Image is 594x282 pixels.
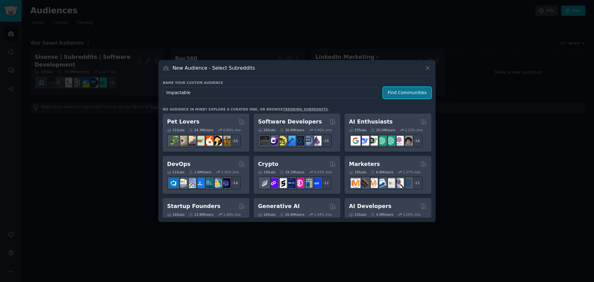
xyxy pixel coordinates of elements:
[221,170,239,174] div: 2.10 % /mo
[228,134,241,147] div: + 24
[204,136,213,145] img: cockatiel
[295,136,304,145] img: reactnative
[186,178,196,188] img: Docker_DevOps
[277,136,287,145] img: learnjavascript
[314,212,332,217] div: 1.54 % /mo
[314,128,332,132] div: 0.46 % /mo
[303,178,313,188] img: CryptoNews
[173,65,255,71] h3: New Audience - Select Subreddits
[195,178,204,188] img: DevOpsLinks
[377,136,386,145] img: chatgpt_promptDesign
[195,136,204,145] img: turtle
[383,87,431,98] button: Find Communities
[349,118,393,126] h2: AI Enthusiasts
[258,202,300,210] h2: Generative AI
[280,170,304,174] div: 19.1M Users
[258,118,322,126] h2: Software Developers
[186,136,196,145] img: leopardgeckos
[167,212,184,217] div: 16 Sub s
[189,212,213,217] div: 13.8M Users
[169,136,179,145] img: herpetology
[167,160,191,168] h2: DevOps
[351,136,360,145] img: GoogleGeminiAI
[167,128,184,132] div: 31 Sub s
[280,212,304,217] div: 20.4M Users
[228,176,241,189] div: + 14
[314,170,332,174] div: 0.43 % /mo
[258,160,278,168] h2: Crypto
[223,212,241,217] div: 1.48 % /mo
[405,128,423,132] div: 2.53 % /mo
[312,178,321,188] img: defi_
[410,176,423,189] div: + 11
[204,178,213,188] img: platformengineering
[403,178,412,188] img: OnlineMarketing
[163,87,379,98] input: Pick a short name, like "Digital Marketers" or "Movie-Goers"
[178,178,187,188] img: AWS_Certified_Experts
[371,212,393,217] div: 4.0M Users
[189,128,213,132] div: 24.3M Users
[167,118,200,126] h2: Pet Lovers
[403,170,421,174] div: 1.27 % /mo
[349,170,366,174] div: 18 Sub s
[410,134,423,147] div: + 18
[221,136,230,145] img: dogbreed
[260,136,269,145] img: software
[394,178,404,188] img: MarketingResearch
[349,212,366,217] div: 15 Sub s
[403,136,412,145] img: ArtificalIntelligence
[295,178,304,188] img: defiblockchain
[286,178,295,188] img: web3
[349,160,380,168] h2: Marketers
[377,178,386,188] img: Emailmarketing
[394,136,404,145] img: OpenAIDev
[359,136,369,145] img: DeepSeek
[212,136,222,145] img: PetAdvice
[258,128,275,132] div: 26 Sub s
[349,202,391,210] h2: AI Developers
[260,178,269,188] img: ethfinance
[351,178,360,188] img: content_marketing
[163,107,329,111] div: No audience in mind? Explore a curated one, or browse .
[269,178,278,188] img: 0xPolygon
[269,136,278,145] img: csharp
[359,178,369,188] img: bigseo
[178,136,187,145] img: ballpython
[258,212,275,217] div: 16 Sub s
[221,178,230,188] img: PlatformEngineers
[371,128,395,132] div: 20.5M Users
[312,136,321,145] img: elixir
[349,128,366,132] div: 25 Sub s
[368,178,378,188] img: AskMarketing
[368,136,378,145] img: AItoolsCatalog
[189,170,211,174] div: 1.6M Users
[223,128,241,132] div: 0.84 % /mo
[258,170,275,174] div: 19 Sub s
[212,178,222,188] img: aws_cdk
[319,134,332,147] div: + 19
[167,170,184,174] div: 21 Sub s
[167,202,220,210] h2: Startup Founders
[280,128,304,132] div: 30.0M Users
[385,178,395,188] img: googleads
[169,178,179,188] img: azuredevops
[283,107,328,111] a: trending subreddits
[403,212,421,217] div: 3.26 % /mo
[163,80,431,85] h3: Name your custom audience
[277,178,287,188] img: ethstaker
[319,176,332,189] div: + 12
[385,136,395,145] img: chatgpt_prompts_
[303,136,313,145] img: AskComputerScience
[286,136,295,145] img: iOSProgramming
[371,170,393,174] div: 6.6M Users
